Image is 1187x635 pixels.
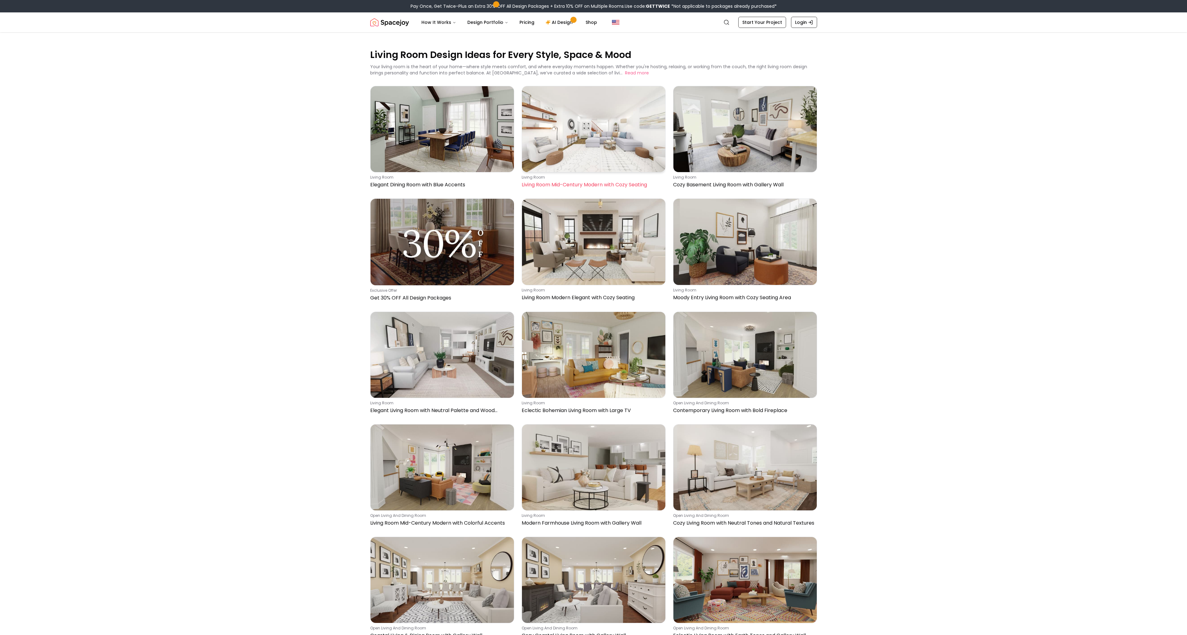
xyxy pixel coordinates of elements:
[370,198,514,304] a: Get 30% OFF All Design PackagesExclusive OfferGet 30% OFF All Design Packages
[673,513,815,518] p: open living and dining room
[370,519,512,527] p: Living Room Mid-Century Modern with Colorful Accents
[673,312,817,417] a: Contemporary Living Room with Bold Fireplaceopen living and dining roomContemporary Living Room w...
[370,401,512,406] p: living room
[522,288,663,293] p: living room
[416,16,602,29] nav: Main
[371,424,514,510] img: Living Room Mid-Century Modern with Colorful Accents
[673,407,815,414] p: Contemporary Living Room with Bold Fireplace
[522,626,663,631] p: open living and dining room
[370,181,512,189] p: Elegant Dining Room with Blue Accents
[370,513,512,518] p: open living and dining room
[673,312,817,398] img: Contemporary Living Room with Bold Fireplace
[370,16,409,29] a: Spacejoy
[411,3,777,9] div: Pay Once, Get Twice-Plus an Extra 30% OFF All Design Packages + Extra 10% OFF on Multiple Rooms.
[522,312,666,417] a: Eclectic Bohemian Living Room with Large TVliving roomEclectic Bohemian Living Room with Large TV
[370,626,512,631] p: open living and dining room
[522,312,665,398] img: Eclectic Bohemian Living Room with Large TV
[370,48,817,61] p: Living Room Design Ideas for Every Style, Space & Mood
[370,407,512,414] p: Elegant Living Room with Neutral Palette and Wood Accents
[673,424,817,510] img: Cozy Living Room with Neutral Tones and Natural Textures
[462,16,513,29] button: Design Portfolio
[522,86,666,191] a: Living Room Mid-Century Modern with Cozy Seatingliving roomLiving Room Mid-Century Modern with Co...
[416,16,461,29] button: How It Works
[371,86,514,172] img: Elegant Dining Room with Blue Accents
[370,86,514,191] a: Elegant Dining Room with Blue Accentsliving roomElegant Dining Room with Blue Accents
[673,175,815,180] p: living room
[738,17,786,28] a: Start Your Project
[522,199,665,285] img: Living Room Modern Elegant with Cozy Seating
[541,16,579,29] a: AI Design
[370,12,817,32] nav: Global
[370,312,514,417] a: Elegant Living Room with Neutral Palette and Wood Accentsliving roomElegant Living Room with Neut...
[371,537,514,623] img: Coastal Living & Dining Room with Gallery Wall
[371,312,514,398] img: Elegant Living Room with Neutral Palette and Wood Accents
[673,199,817,285] img: Moody Entry Living Room with Cozy Seating Area
[673,86,817,172] img: Cozy Basement Living Room with Gallery Wall
[522,401,663,406] p: living room
[581,16,602,29] a: Shop
[370,175,512,180] p: living room
[522,175,663,180] p: living room
[370,294,512,302] p: Get 30% OFF All Design Packages
[522,424,666,529] a: Modern Farmhouse Living Room with Gallery Wallliving roomModern Farmhouse Living Room with Galler...
[646,3,670,9] b: GETTWICE
[673,626,815,631] p: open living and dining room
[522,513,663,518] p: living room
[625,3,670,9] span: Use code:
[515,16,539,29] a: Pricing
[612,19,619,26] img: United States
[673,519,815,527] p: Cozy Living Room with Neutral Tones and Natural Textures
[522,198,666,304] a: Living Room Modern Elegant with Cozy Seatingliving roomLiving Room Modern Elegant with Cozy Seating
[522,181,663,189] p: Living Room Mid-Century Modern with Cozy Seating
[371,199,514,285] img: Get 30% OFF All Design Packages
[673,294,815,301] p: Moody Entry Living Room with Cozy Seating Area
[370,64,807,76] p: Your living room is the heart of your home—where style meets comfort, and where everyday moments ...
[370,288,512,293] p: Exclusive Offer
[522,407,663,414] p: Eclectic Bohemian Living Room with Large TV
[791,17,817,28] a: Login
[522,424,665,510] img: Modern Farmhouse Living Room with Gallery Wall
[522,86,665,172] img: Living Room Mid-Century Modern with Cozy Seating
[673,86,817,191] a: Cozy Basement Living Room with Gallery Wallliving roomCozy Basement Living Room with Gallery Wall
[673,424,817,529] a: Cozy Living Room with Neutral Tones and Natural Texturesopen living and dining roomCozy Living Ro...
[673,181,815,189] p: Cozy Basement Living Room with Gallery Wall
[522,294,663,301] p: Living Room Modern Elegant with Cozy Seating
[370,424,514,529] a: Living Room Mid-Century Modern with Colorful Accentsopen living and dining roomLiving Room Mid-Ce...
[370,16,409,29] img: Spacejoy Logo
[673,288,815,293] p: living room
[673,401,815,406] p: open living and dining room
[522,519,663,527] p: Modern Farmhouse Living Room with Gallery Wall
[522,537,665,623] img: Cozy Coastal Living Room with Gallery Wall
[625,70,649,76] button: Read more
[670,3,777,9] span: *Not applicable to packages already purchased*
[673,198,817,304] a: Moody Entry Living Room with Cozy Seating Arealiving roomMoody Entry Living Room with Cozy Seatin...
[673,537,817,623] img: Eclectic Living Room with Earth Tones and Gallery Wall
